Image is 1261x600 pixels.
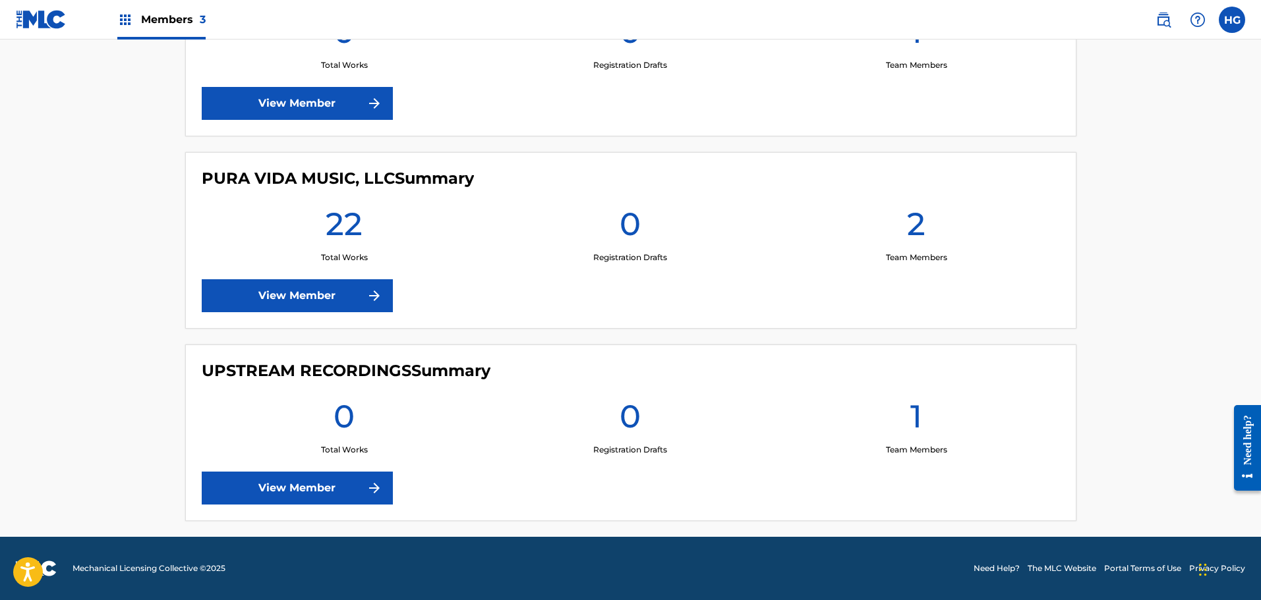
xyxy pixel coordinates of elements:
[202,87,393,120] a: View Member
[1150,7,1177,33] a: Public Search
[593,59,667,71] p: Registration Drafts
[1104,562,1181,574] a: Portal Terms of Use
[1195,537,1261,600] iframe: Chat Widget
[16,560,57,576] img: logo
[886,444,947,456] p: Team Members
[886,59,947,71] p: Team Members
[141,12,206,27] span: Members
[334,396,355,444] h1: 0
[367,480,382,496] img: f7272a7cc735f4ea7f67.svg
[117,12,133,28] img: Top Rightsholders
[73,562,225,574] span: Mechanical Licensing Collective © 2025
[907,204,925,252] h1: 2
[200,13,206,26] span: 3
[1185,7,1211,33] div: Help
[202,169,474,188] h4: PURA VIDA MUSIC, LLC
[202,361,490,381] h4: UPSTREAM RECORDINGS
[367,95,382,111] img: f7272a7cc735f4ea7f67.svg
[202,472,393,505] a: View Member
[321,59,368,71] p: Total Works
[321,252,368,263] p: Total Works
[367,288,382,304] img: f7272a7cc735f4ea7f67.svg
[593,444,667,456] p: Registration Drafts
[321,444,368,456] p: Total Works
[1199,550,1207,589] div: Drag
[326,204,363,252] h1: 22
[974,562,1020,574] a: Need Help?
[1224,395,1261,501] iframe: Resource Center
[1219,7,1245,33] div: User Menu
[886,252,947,263] p: Team Members
[1156,12,1171,28] img: search
[16,10,67,29] img: MLC Logo
[620,204,641,252] h1: 0
[593,252,667,263] p: Registration Drafts
[1190,12,1206,28] img: help
[1028,562,1096,574] a: The MLC Website
[910,396,922,444] h1: 1
[1189,562,1245,574] a: Privacy Policy
[620,396,641,444] h1: 0
[202,279,393,312] a: View Member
